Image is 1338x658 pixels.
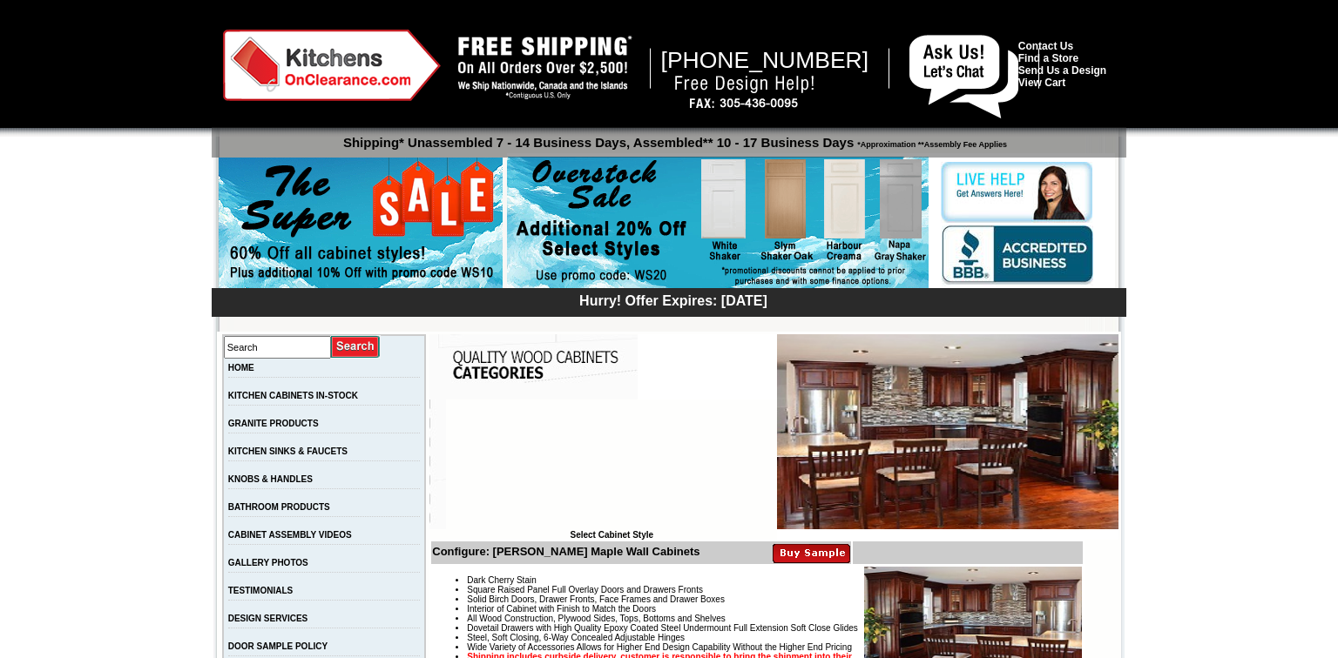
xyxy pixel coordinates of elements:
[228,419,319,428] a: GRANITE PRODUCTS
[228,502,330,512] a: BATHROOM PRODUCTS
[228,530,352,540] a: CABINET ASSEMBLY VIDEOS
[220,291,1126,309] div: Hurry! Offer Expires: [DATE]
[228,446,348,456] a: KITCHEN SINKS & FAUCETS
[228,474,313,484] a: KNOBS & HANDLES
[228,391,358,400] a: KITCHEN CABINETS IN-STOCK
[228,363,254,373] a: HOME
[467,623,858,633] span: Dovetail Drawers with High Quality Epoxy Coated Steel Undermount Full Extension Soft Close Glides
[467,585,703,594] span: Square Raised Panel Full Overlay Doors and Drawers Fronts
[446,399,777,530] iframe: Browser incompatible
[228,641,328,651] a: DOOR SAMPLE POLICY
[467,575,536,585] span: Dark Cherry Stain
[570,530,653,540] b: Select Cabinet Style
[1018,40,1073,52] a: Contact Us
[1018,64,1106,77] a: Send Us a Design
[661,47,869,73] span: [PHONE_NUMBER]
[467,633,685,642] span: Steel, Soft Closing, 6-Way Concealed Adjustable Hinges
[228,614,308,623] a: DESIGN SERVICES
[223,30,441,101] img: Kitchens on Clearance Logo
[467,614,725,623] span: All Wood Construction, Plywood Sides, Tops, Bottoms and Shelves
[432,545,699,558] b: Configure: [PERSON_NAME] Maple Wall Cabinets
[1018,77,1065,89] a: View Cart
[1018,52,1078,64] a: Find a Store
[467,594,725,604] span: Solid Birch Doors, Drawer Fronts, Face Frames and Drawer Boxes
[467,604,656,614] span: Interior of Cabinet with Finish to Match the Doors
[854,136,1007,149] span: *Approximation **Assembly Fee Applies
[228,586,293,595] a: TESTIMONIALS
[220,127,1126,150] p: Shipping* Unassembled 7 - 14 Business Days, Assembled** 10 - 17 Business Days
[331,335,381,359] input: Submit
[777,334,1118,529] img: Madison Mahogany Maple
[467,642,852,652] span: Wide Variety of Accessories Allows for Higher End Design Capability Without the Higher End Pricing
[228,558,308,567] a: GALLERY PHOTOS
